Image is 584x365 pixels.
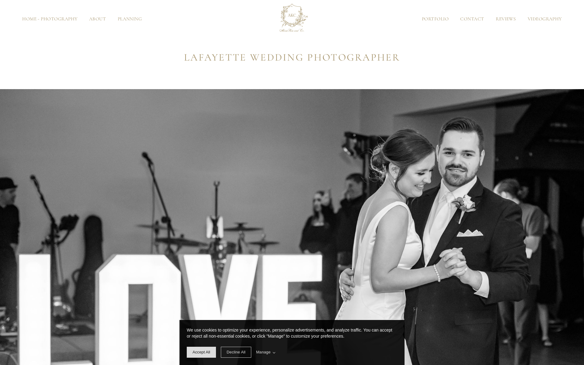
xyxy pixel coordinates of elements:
a: Home - Photography [16,17,83,21]
div: cookieconsent [179,320,405,365]
a: Planning [112,17,148,21]
span: Decline All [227,350,245,354]
span: deny cookie message [221,347,251,358]
a: Reviews [490,17,522,21]
a: Portfolio [416,17,455,21]
img: AlesiaKim and Co. [275,2,309,36]
span: We use cookies to optimize your experience, personalize advertisements, and analyze traffic. You ... [187,328,392,339]
a: Videography [522,17,568,21]
a: About [83,17,112,21]
span: Manage [256,349,275,355]
span: Accept All [193,350,210,354]
h1: Lafayette Wedding Photographer [113,50,471,66]
a: Contact [454,17,490,21]
span: allow cookie message [187,347,216,358]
